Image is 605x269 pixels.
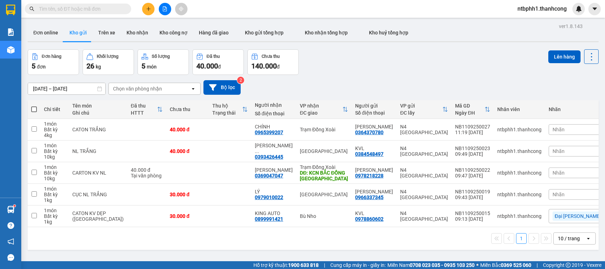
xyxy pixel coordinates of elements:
[300,127,348,132] div: Trạm Đồng Xoài
[13,205,16,207] sup: 1
[288,262,319,268] strong: 1900 633 818
[72,103,124,109] div: Tên món
[455,110,484,116] div: Ngày ĐH
[255,210,293,216] div: KING AUTO
[355,194,383,200] div: 0966337345
[300,192,348,197] div: [GEOGRAPHIC_DATA]
[516,233,527,244] button: 1
[497,127,542,132] div: ntbphh1.thanhcong
[7,222,14,229] span: question-circle
[44,154,65,160] div: 10 kg
[455,216,490,222] div: 09:13 [DATE]
[255,194,283,200] div: 0979010022
[141,62,145,70] span: 5
[255,111,293,116] div: Số điện thoại
[159,3,171,15] button: file-add
[83,49,134,75] button: Khối lượng26kg
[212,103,242,109] div: Thu hộ
[131,103,157,109] div: Đã thu
[7,206,15,213] img: warehouse-icon
[512,4,572,13] span: ntbphh1.thanhcong
[558,235,580,242] div: 10 / trang
[72,148,124,154] div: NL TRẮNG
[255,173,283,179] div: 0369047047
[553,192,565,197] span: Nhãn
[44,106,65,112] div: Chi tiết
[44,127,65,132] div: Bất kỳ
[28,49,79,75] button: Đơn hàng5đơn
[355,146,393,151] div: KVL
[42,54,61,59] div: Đơn hàng
[400,167,448,179] div: N4 [GEOGRAPHIC_DATA]
[455,130,490,135] div: 11:19 [DATE]
[555,213,601,219] span: Đại [PERSON_NAME]
[300,213,348,219] div: Bù Nho
[400,146,448,157] div: N4 [GEOGRAPHIC_DATA]
[452,100,494,119] th: Toggle SortBy
[559,22,583,30] div: ver 1.8.143
[300,110,342,116] div: ĐC giao
[305,30,348,35] span: Kho nhận tổng hợp
[397,100,452,119] th: Toggle SortBy
[7,28,15,36] img: solution-icon
[170,192,205,197] div: 30.000 đ
[566,263,571,268] span: copyright
[400,124,448,135] div: N4 [GEOGRAPHIC_DATA]
[138,49,189,75] button: Số lượng5món
[497,170,542,176] div: ntbphh1.thanhcong
[480,261,531,269] span: Miền Bắc
[300,164,348,170] div: Trạm Đồng Xoài
[121,24,154,41] button: Kho nhận
[355,167,393,173] div: VŨ VĂN QUÂN
[218,64,221,70] span: đ
[170,148,205,154] div: 40.000 đ
[44,132,65,138] div: 4 kg
[196,62,218,70] span: 40.000
[245,30,284,35] span: Kho gửi tổng hợp
[262,54,280,59] div: Chưa thu
[400,189,448,200] div: N4 [GEOGRAPHIC_DATA]
[86,62,94,70] span: 26
[72,192,124,197] div: CỤC NL TRẮNG
[400,103,442,109] div: VP gửi
[93,24,121,41] button: Trên xe
[255,102,293,108] div: Người nhận
[72,127,124,132] div: CATON TRẮNG
[212,110,242,116] div: Trạng thái
[44,148,65,154] div: Bất kỳ
[330,261,386,269] span: Cung cấp máy in - giấy in:
[209,100,251,119] th: Toggle SortBy
[355,103,393,109] div: Người gửi
[455,103,484,109] div: Mã GD
[455,210,490,216] div: NB1109250015
[203,80,241,95] button: Bộ lọc
[131,110,157,116] div: HTTT
[455,194,490,200] div: 09:43 [DATE]
[300,148,348,154] div: [GEOGRAPHIC_DATA]
[44,186,65,192] div: 1 món
[44,219,65,225] div: 1 kg
[355,210,393,216] div: KVL
[355,151,383,157] div: 0384548497
[131,173,163,179] div: Tại văn phòng
[170,213,205,219] div: 30.000 đ
[592,6,598,12] span: caret-down
[455,173,490,179] div: 09:47 [DATE]
[586,236,591,241] svg: open
[455,167,490,173] div: NB1109250022
[190,86,196,92] svg: open
[355,189,393,194] div: VÕ LƯƠNG TÂM
[553,127,565,132] span: Nhãn
[255,148,259,154] span: ...
[576,6,582,12] img: icon-new-feature
[28,83,105,94] input: Select a date range.
[179,6,184,11] span: aim
[207,54,220,59] div: Đã thu
[255,143,293,154] div: Nguyễn Tiến Khánh
[44,197,65,203] div: 1 kg
[355,216,383,222] div: 0978860602
[497,192,542,197] div: ntbphh1.thanhcong
[553,148,565,154] span: Nhãn
[255,216,283,222] div: 0899991421
[142,3,155,15] button: plus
